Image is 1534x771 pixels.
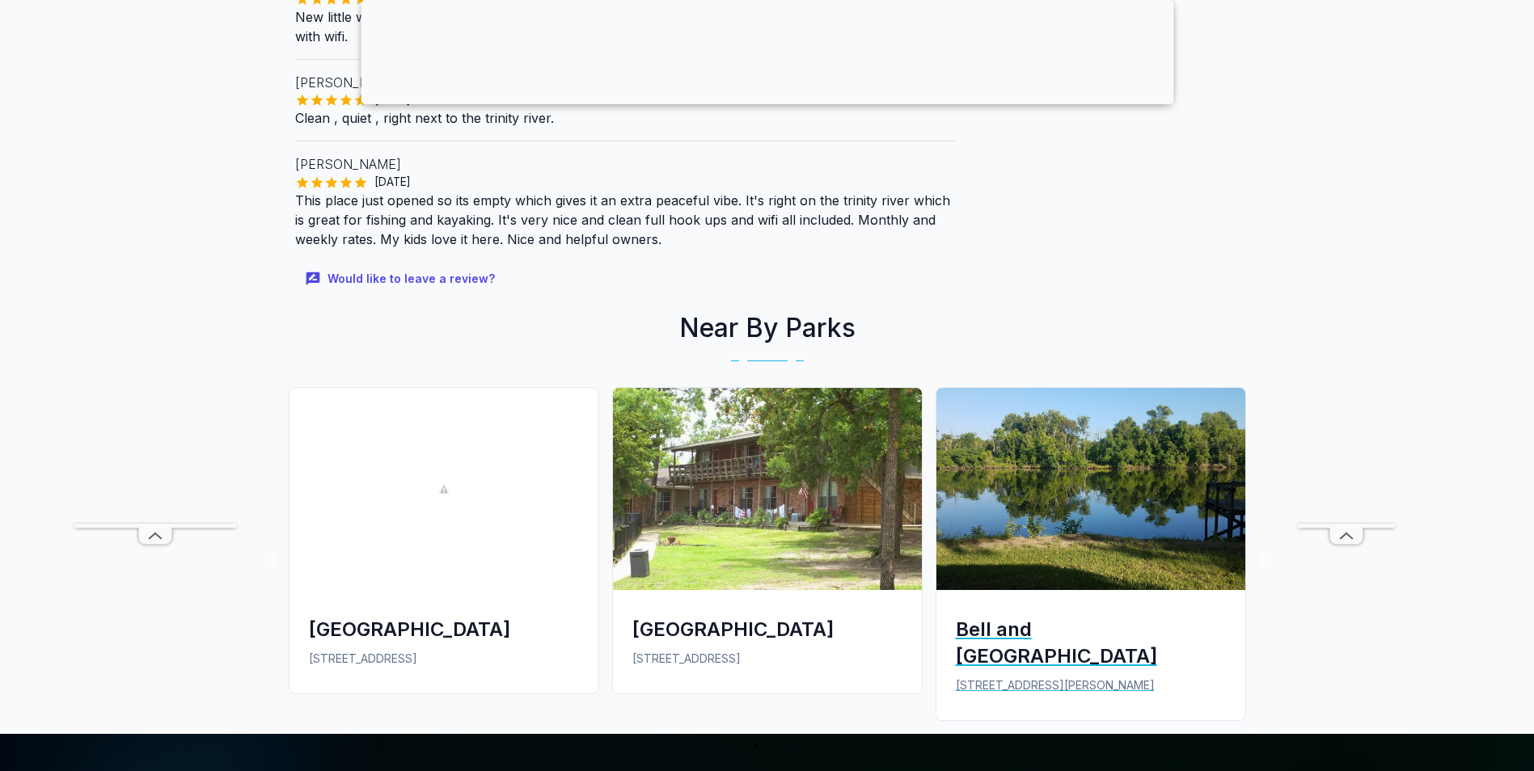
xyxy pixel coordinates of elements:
button: Would like to leave a review? [295,262,508,297]
a: Bethy Creek Resort[GEOGRAPHIC_DATA][STREET_ADDRESS] [606,387,929,706]
a: Riverside Adventures RV Park[GEOGRAPHIC_DATA][STREET_ADDRESS] [282,387,606,706]
p: New little well [PERSON_NAME] park on [GEOGRAPHIC_DATA] with paved pad sites and floating dock wi... [295,7,957,46]
p: [STREET_ADDRESS] [632,650,902,668]
img: Riverside Adventures RV Park [289,388,598,590]
p: Clean , quiet , right next to the trinity river. [295,108,957,128]
h2: Near By Parks [282,309,1253,348]
div: [GEOGRAPHIC_DATA] [309,616,579,642]
img: Bell and Ford Rv Park [936,388,1245,590]
img: Bethy Creek Resort [613,388,922,590]
p: [PERSON_NAME] [295,154,957,174]
p: [STREET_ADDRESS][PERSON_NAME] [956,676,1226,694]
div: Bell and [GEOGRAPHIC_DATA] [956,616,1226,669]
button: Next [1257,553,1273,569]
iframe: Advertisement [74,39,236,524]
iframe: Advertisement [1298,39,1395,524]
button: Previous [262,553,278,569]
p: [STREET_ADDRESS] [309,650,579,668]
span: [DATE] [368,174,417,190]
button: 2 [771,738,788,754]
div: [GEOGRAPHIC_DATA] [632,616,902,642]
button: 1 [747,738,763,754]
p: This place just opened so its empty which gives it an extra peaceful vibe. It's right on the trin... [295,191,957,249]
a: Bell and Ford Rv ParkBell and [GEOGRAPHIC_DATA][STREET_ADDRESS][PERSON_NAME] [929,387,1253,733]
p: [PERSON_NAME] [295,73,957,92]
